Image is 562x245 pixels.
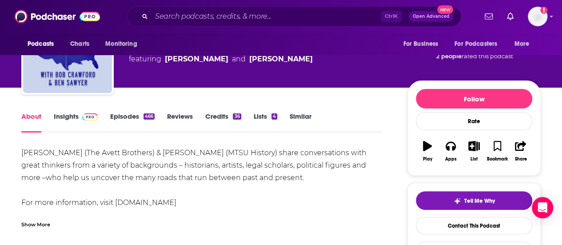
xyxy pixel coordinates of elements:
div: 36 [233,113,241,120]
button: List [462,135,486,167]
a: Benjamin Sawyer [249,54,313,64]
span: and [232,54,246,64]
svg: Add a profile image [540,7,547,14]
div: Search podcasts, credits, & more... [127,6,461,27]
span: New [437,5,453,14]
span: For Business [403,38,438,50]
div: List [470,157,478,162]
div: 4 [271,113,277,120]
span: For Podcasters [454,38,497,50]
div: Bookmark [487,157,508,162]
button: Show profile menu [528,7,547,26]
span: featuring [129,54,313,64]
button: open menu [21,36,65,52]
img: Podchaser - Follow, Share and Rate Podcasts [15,8,100,25]
a: Lists4 [254,112,277,133]
div: Share [514,157,526,162]
a: About [21,112,41,133]
button: open menu [397,36,449,52]
span: Ctrl K [381,11,402,22]
span: Charts [70,38,89,50]
img: User Profile [528,7,547,26]
button: Follow [416,89,532,108]
a: Contact This Podcast [416,217,532,234]
a: Credits36 [205,112,241,133]
button: open menu [449,36,510,52]
span: 2 people [436,53,462,60]
span: Monitoring [105,38,137,50]
a: Show notifications dropdown [503,9,517,24]
button: open menu [508,36,541,52]
span: Podcasts [28,38,54,50]
div: 466 [143,113,155,120]
button: Play [416,135,439,167]
span: Tell Me Why [464,197,495,205]
div: Play [423,157,432,162]
div: Rate [416,112,532,130]
button: Open AdvancedNew [409,11,454,22]
span: Logged in as AtriaBooks [528,7,547,26]
span: rated this podcast [462,53,513,60]
button: Apps [439,135,462,167]
span: More [514,38,530,50]
img: Podchaser Pro [82,113,98,120]
a: InsightsPodchaser Pro [54,112,98,133]
button: Bookmark [486,135,509,167]
div: Open Intercom Messenger [532,197,553,218]
div: [PERSON_NAME] (The Avett Brothers) & [PERSON_NAME] (MTSU History) share conversations with great ... [21,147,382,221]
button: tell me why sparkleTell Me Why [416,191,532,210]
div: Apps [445,157,457,162]
a: Episodes466 [110,112,155,133]
a: Similar [290,112,311,133]
button: open menu [99,36,148,52]
span: Open Advanced [413,14,450,19]
a: Charts [64,36,95,52]
a: Show notifications dropdown [481,9,496,24]
a: Reviews [167,112,193,133]
input: Search podcasts, credits, & more... [151,9,381,24]
a: Bob Crawford [165,54,228,64]
img: tell me why sparkle [454,197,461,205]
button: Share [509,135,532,167]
